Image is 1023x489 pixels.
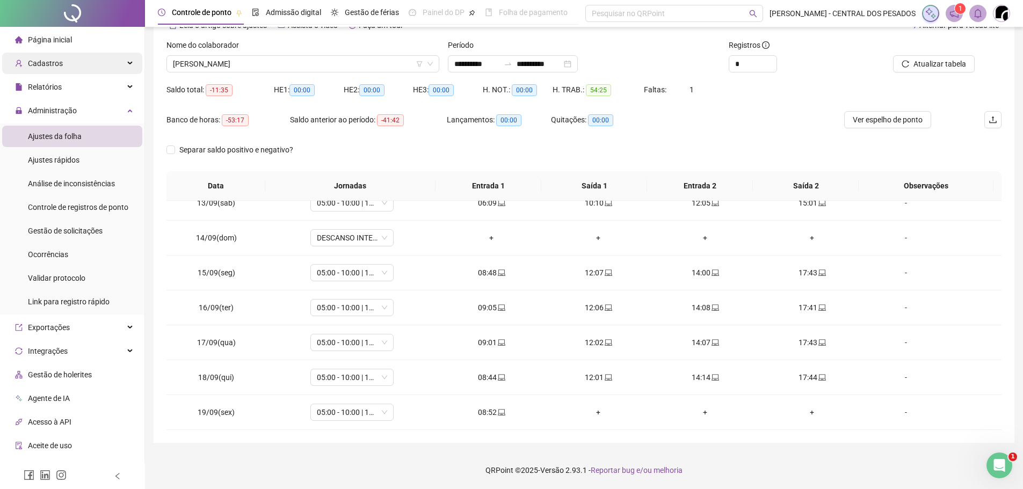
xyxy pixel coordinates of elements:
[198,373,234,382] span: 18/09(qui)
[40,470,50,480] span: linkedin
[345,8,399,17] span: Gestão de férias
[661,197,750,209] div: 12:05
[762,41,770,49] span: info-circle
[28,441,72,450] span: Aceite de uso
[729,39,770,51] span: Registros
[497,374,505,381] span: laptop
[15,442,23,449] span: audit
[690,85,694,94] span: 1
[710,374,719,381] span: laptop
[540,466,564,475] span: Versão
[483,84,553,96] div: H. NOT.:
[447,114,551,126] div: Lançamentos:
[28,203,128,211] span: Controle de registros de ponto
[172,8,231,17] span: Controle de ponto
[28,274,85,282] span: Validar protocolo
[955,3,966,14] sup: 1
[15,83,23,91] span: file
[28,156,79,164] span: Ajustes rápidos
[289,84,315,96] span: 00:00
[661,302,750,313] div: 14:08
[973,9,983,18] span: bell
[604,339,612,346] span: laptop
[554,197,643,209] div: 10:10
[317,334,387,351] span: 05:00 - 10:00 | 12:00 - 14:20
[28,132,82,141] span: Ajustes da folha
[497,408,505,416] span: laptop
[413,84,483,96] div: HE 3:
[499,8,568,17] span: Folha de pagamento
[377,114,404,126] span: -41:42
[266,8,321,17] span: Admissão digital
[554,371,643,383] div: 12:01
[28,297,110,306] span: Link para registro rápido
[28,106,77,115] span: Administração
[753,171,859,201] th: Saída 2
[767,302,857,313] div: 17:41
[28,83,62,91] span: Relatórios
[512,84,537,96] span: 00:00
[447,267,536,279] div: 08:48
[15,371,23,378] span: apartment
[874,197,938,209] div: -
[158,9,165,16] span: clock-circle
[198,268,235,277] span: 15/09(seg)
[196,233,237,242] span: 14/09(dom)
[28,179,115,188] span: Análise de inconsistências
[166,114,290,126] div: Banco de horas:
[317,369,387,385] span: 05:00 - 10:00 | 12:00 - 14:20
[496,114,521,126] span: 00:00
[554,267,643,279] div: 12:07
[554,302,643,313] div: 12:06
[317,195,387,211] span: 05:00 - 10:00 | 12:00 - 14:20
[993,5,1010,21] img: 12901
[28,394,70,403] span: Agente de IA
[236,10,242,16] span: pushpin
[166,39,246,51] label: Nome do colaborador
[24,470,34,480] span: facebook
[661,232,750,244] div: +
[913,58,966,70] span: Atualizar tabela
[290,114,447,126] div: Saldo anterior ao período:
[198,408,235,417] span: 19/09(sex)
[199,303,234,312] span: 16/09(ter)
[817,339,826,346] span: laptop
[166,171,265,201] th: Data
[817,269,826,276] span: laptop
[15,107,23,114] span: lock
[447,232,536,244] div: +
[767,267,857,279] div: 17:43
[447,406,536,418] div: 08:52
[767,371,857,383] div: 17:44
[604,304,612,311] span: laptop
[28,250,68,259] span: Ocorrências
[447,337,536,348] div: 09:01
[817,374,826,381] span: laptop
[15,60,23,67] span: user-add
[416,61,423,67] span: filter
[331,9,338,16] span: sun
[252,9,259,16] span: file-done
[959,5,962,12] span: 1
[591,466,683,475] span: Reportar bug e/ou melhoria
[710,199,719,207] span: laptop
[114,472,121,480] span: left
[844,111,931,128] button: Ver espelho de ponto
[770,8,916,19] span: [PERSON_NAME] - CENTRAL DOS PESADOS
[767,197,857,209] div: 15:01
[485,9,492,16] span: book
[874,302,938,313] div: -
[56,470,67,480] span: instagram
[767,232,857,244] div: +
[469,10,475,16] span: pushpin
[554,337,643,348] div: 12:02
[647,171,753,201] th: Entrada 2
[749,10,757,18] span: search
[15,36,23,43] span: home
[28,59,63,68] span: Cadastros
[317,404,387,420] span: 05:00 - 10:00 | 12:00 - 14:20
[586,84,611,96] span: 54:25
[175,144,298,156] span: Separar saldo positivo e negativo?
[925,8,937,19] img: sparkle-icon.fc2bf0ac1784a2077858766a79e2daf3.svg
[551,114,655,126] div: Quitações:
